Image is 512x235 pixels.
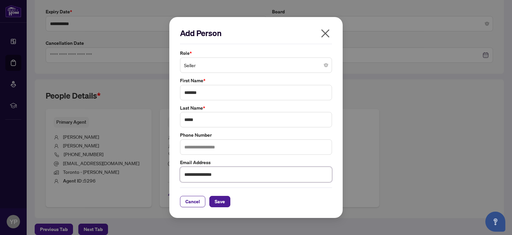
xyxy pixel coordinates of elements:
[180,28,332,38] h2: Add Person
[215,196,225,207] span: Save
[485,212,505,232] button: Open asap
[324,63,328,67] span: close-circle
[180,49,332,57] label: Role
[180,131,332,139] label: Phone Number
[185,196,200,207] span: Cancel
[180,159,332,166] label: Email Address
[320,28,331,39] span: close
[184,59,328,72] span: Seller
[180,104,332,112] label: Last Name
[180,196,205,207] button: Cancel
[209,196,230,207] button: Save
[180,77,332,84] label: First Name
